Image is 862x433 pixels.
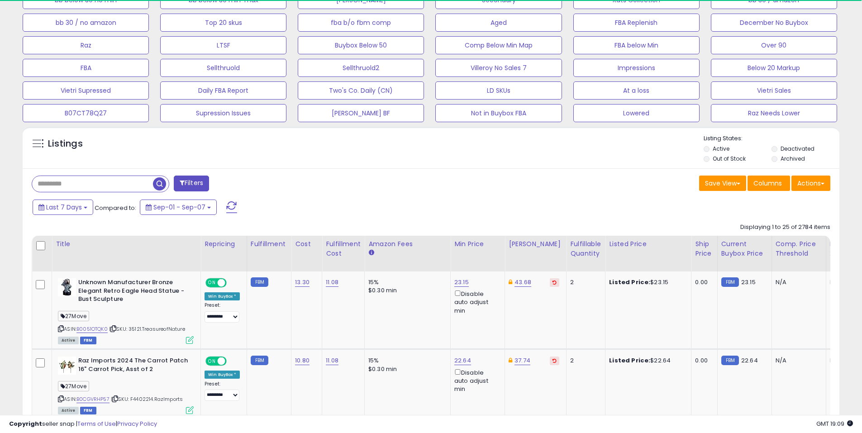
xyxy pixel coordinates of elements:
a: 37.74 [514,356,530,365]
div: ASIN: [58,278,194,343]
span: 23.15 [741,278,756,286]
p: Listing States: [704,134,839,143]
div: 0.00 [695,278,710,286]
div: Current Buybox Price [721,239,768,258]
button: Not in Buybox FBA [435,104,562,122]
div: Disable auto adjust min [454,289,498,315]
h5: Listings [48,138,83,150]
div: Fulfillment [251,239,287,249]
button: Aged [435,14,562,32]
span: 27Move [58,381,89,391]
div: 0.00 [695,357,710,365]
div: Ship Price [695,239,713,258]
div: Amazon Fees [368,239,447,249]
span: | SKU: F4402214.RazImports [111,395,183,403]
button: Daily FBA Report [160,81,286,100]
div: N/A [830,278,860,286]
button: At a loss [573,81,700,100]
div: 2 [570,357,598,365]
span: Last 7 Days [46,203,82,212]
b: Unknown Manufacturer Bronze Elegant Retro Eagle Head Statue - Bust Sculpture [78,278,188,306]
span: 22.64 [741,356,758,365]
button: Below 20 Markup [711,59,837,77]
a: 10.80 [295,356,310,365]
button: Raz Needs Lower [711,104,837,122]
div: Win BuyBox * [205,371,240,379]
label: Out of Stock [713,155,746,162]
div: 2 [570,278,598,286]
div: $22.64 [609,357,684,365]
a: Privacy Policy [117,419,157,428]
small: Amazon Fees. [368,249,374,257]
button: Top 20 skus [160,14,286,32]
button: bb 30 / no amazon [23,14,149,32]
button: LD SKUs [435,81,562,100]
div: [PERSON_NAME] [509,239,562,249]
div: Listed Price [609,239,687,249]
span: Columns [753,179,782,188]
button: Vietri Supressed [23,81,149,100]
button: FBA Replenish [573,14,700,32]
strong: Copyright [9,419,42,428]
button: Raz [23,36,149,54]
b: Listed Price: [609,278,650,286]
div: Preset: [205,302,240,323]
div: N/A [776,278,819,286]
div: Comp. Price Threshold [776,239,822,258]
a: 11.08 [326,356,338,365]
button: LTSF [160,36,286,54]
img: 51Brm9xxR3L._SL40_.jpg [58,278,76,296]
div: $0.30 min [368,365,443,373]
div: $0.30 min [368,286,443,295]
span: Compared to: [95,204,136,212]
button: Save View [699,176,746,191]
div: Title [56,239,197,249]
small: FBM [721,277,739,287]
b: Listed Price: [609,356,650,365]
a: Terms of Use [77,419,116,428]
button: fba b/o fbm comp [298,14,424,32]
button: Filters [174,176,209,191]
div: 15% [368,357,443,365]
span: OFF [225,279,240,287]
span: | SKU: 35121.TreasureofNature [109,325,185,333]
button: Last 7 Days [33,200,93,215]
label: Deactivated [781,145,814,152]
a: 13.30 [295,278,310,287]
button: Sellthruold [160,59,286,77]
div: Repricing [205,239,243,249]
a: 22.64 [454,356,471,365]
b: Raz Imports 2024 The Carrot Patch 16" Carrot Pick, Asst of 2 [78,357,188,376]
div: Preset: [205,381,240,401]
span: Sep-01 - Sep-07 [153,203,205,212]
button: Buybox Below 50 [298,36,424,54]
label: Archived [781,155,805,162]
button: Columns [748,176,790,191]
span: ON [206,357,218,365]
label: Active [713,145,729,152]
span: OFF [225,357,240,365]
button: December No Buybox [711,14,837,32]
button: Lowered [573,104,700,122]
a: B0CGVRHP57 [76,395,110,403]
span: FBM [80,337,96,344]
a: 43.68 [514,278,531,287]
button: Supression Issues [160,104,286,122]
span: 27Move [58,311,89,321]
span: ON [206,279,218,287]
button: Two's Co. Daily (CN) [298,81,424,100]
div: $23.15 [609,278,684,286]
div: Fulfillable Quantity [570,239,601,258]
small: FBM [251,277,268,287]
button: Impressions [573,59,700,77]
button: B07CT78Q27 [23,104,149,122]
div: seller snap | | [9,420,157,428]
div: 15% [368,278,443,286]
button: Sellthruold2 [298,59,424,77]
span: 2025-09-15 19:09 GMT [816,419,853,428]
div: Cost [295,239,318,249]
div: Fulfillment Cost [326,239,361,258]
a: 23.15 [454,278,469,287]
div: Min Price [454,239,501,249]
button: [PERSON_NAME] BF [298,104,424,122]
